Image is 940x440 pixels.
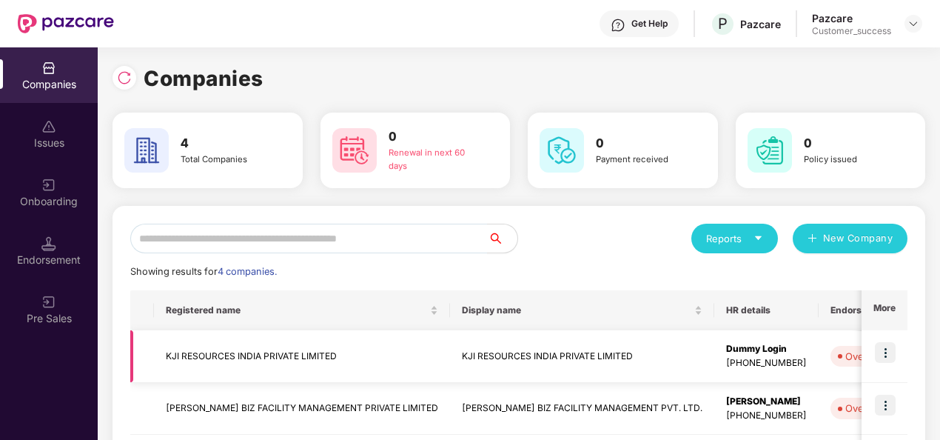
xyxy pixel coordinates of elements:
[596,153,688,167] div: Payment received
[812,25,891,37] div: Customer_success
[718,15,728,33] span: P
[726,356,807,370] div: [PHONE_NUMBER]
[875,342,896,363] img: icon
[450,290,714,330] th: Display name
[117,70,132,85] img: svg+xml;base64,PHN2ZyBpZD0iUmVsb2FkLTMyeDMyIiB4bWxucz0iaHR0cDovL3d3dy53My5vcmcvMjAwMC9zdmciIHdpZH...
[41,61,56,76] img: svg+xml;base64,PHN2ZyBpZD0iQ29tcGFuaWVzIiB4bWxucz0iaHR0cDovL3d3dy53My5vcmcvMjAwMC9zdmciIHdpZHRoPS...
[804,153,896,167] div: Policy issued
[487,224,518,253] button: search
[830,304,909,316] span: Endorsements
[714,290,819,330] th: HR details
[845,401,907,416] div: Overdue - 4d
[540,128,584,173] img: svg+xml;base64,PHN2ZyB4bWxucz0iaHR0cDovL3d3dy53My5vcmcvMjAwMC9zdmciIHdpZHRoPSI2MCIgaGVpZ2h0PSI2MC...
[740,17,781,31] div: Pazcare
[124,128,169,173] img: svg+xml;base64,PHN2ZyB4bWxucz0iaHR0cDovL3d3dy53My5vcmcvMjAwMC9zdmciIHdpZHRoPSI2MCIgaGVpZ2h0PSI2MC...
[41,178,56,193] img: svg+xml;base64,PHN2ZyB3aWR0aD0iMjAiIGhlaWdodD0iMjAiIHZpZXdCb3g9IjAgMCAyMCAyMCIgZmlsbD0ibm9uZSIgeG...
[462,304,691,316] span: Display name
[41,295,56,310] img: svg+xml;base64,PHN2ZyB3aWR0aD0iMjAiIGhlaWdodD0iMjAiIHZpZXdCb3g9IjAgMCAyMCAyMCIgZmlsbD0ibm9uZSIgeG...
[450,383,714,436] td: [PERSON_NAME] BIZ FACILITY MANAGEMENT PVT. LTD.
[389,147,480,173] div: Renewal in next 60 days
[389,127,480,147] h3: 0
[154,290,450,330] th: Registered name
[862,290,907,330] th: More
[41,236,56,251] img: svg+xml;base64,PHN2ZyB3aWR0aD0iMTQuNSIgaGVpZ2h0PSIxNC41IiB2aWV3Qm94PSIwIDAgMTYgMTYiIGZpbGw9Im5vbm...
[181,153,272,167] div: Total Companies
[793,224,907,253] button: plusNew Company
[845,349,913,364] div: Overdue - 84d
[812,11,891,25] div: Pazcare
[907,18,919,30] img: svg+xml;base64,PHN2ZyBpZD0iRHJvcGRvd24tMzJ4MzIiIHhtbG5zPSJodHRwOi8vd3d3LnczLm9yZy8yMDAwL3N2ZyIgd2...
[804,134,896,153] h3: 0
[144,62,263,95] h1: Companies
[154,330,450,383] td: KJI RESOURCES INDIA PRIVATE LIMITED
[823,231,893,246] span: New Company
[808,233,817,245] span: plus
[130,266,277,277] span: Showing results for
[154,383,450,436] td: [PERSON_NAME] BIZ FACILITY MANAGEMENT PRIVATE LIMITED
[748,128,792,173] img: svg+xml;base64,PHN2ZyB4bWxucz0iaHR0cDovL3d3dy53My5vcmcvMjAwMC9zdmciIHdpZHRoPSI2MCIgaGVpZ2h0PSI2MC...
[450,330,714,383] td: KJI RESOURCES INDIA PRIVATE LIMITED
[753,233,763,243] span: caret-down
[611,18,625,33] img: svg+xml;base64,PHN2ZyBpZD0iSGVscC0zMngzMiIgeG1sbnM9Imh0dHA6Ly93d3cudzMub3JnLzIwMDAvc3ZnIiB3aWR0aD...
[41,119,56,134] img: svg+xml;base64,PHN2ZyBpZD0iSXNzdWVzX2Rpc2FibGVkIiB4bWxucz0iaHR0cDovL3d3dy53My5vcmcvMjAwMC9zdmciIH...
[875,395,896,416] img: icon
[706,231,763,246] div: Reports
[218,266,277,277] span: 4 companies.
[726,409,807,423] div: [PHONE_NUMBER]
[726,342,807,356] div: Dummy Login
[181,134,272,153] h3: 4
[18,14,114,33] img: New Pazcare Logo
[166,304,427,316] span: Registered name
[487,233,517,244] span: search
[332,128,377,173] img: svg+xml;base64,PHN2ZyB4bWxucz0iaHR0cDovL3d3dy53My5vcmcvMjAwMC9zdmciIHdpZHRoPSI2MCIgaGVpZ2h0PSI2MC...
[631,18,668,30] div: Get Help
[596,134,688,153] h3: 0
[726,395,807,409] div: [PERSON_NAME]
